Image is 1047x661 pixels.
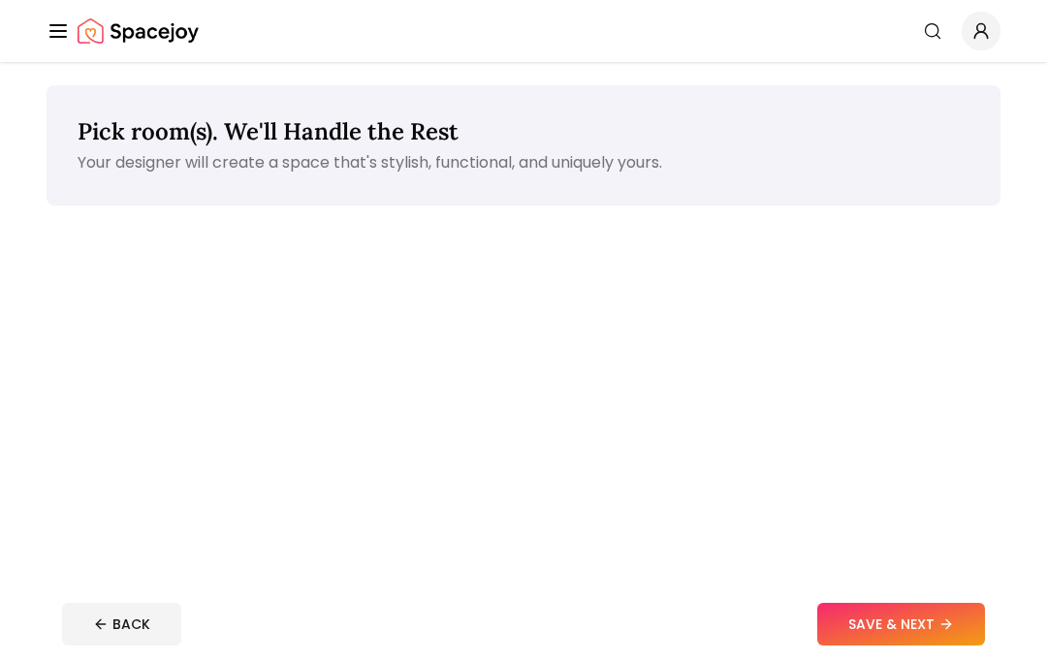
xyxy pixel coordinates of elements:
[817,603,985,645] button: SAVE & NEXT
[78,12,199,50] a: Spacejoy
[78,151,969,174] p: Your designer will create a space that's stylish, functional, and uniquely yours.
[62,603,181,645] button: BACK
[78,12,199,50] img: Spacejoy Logo
[78,116,459,146] span: Pick room(s). We'll Handle the Rest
